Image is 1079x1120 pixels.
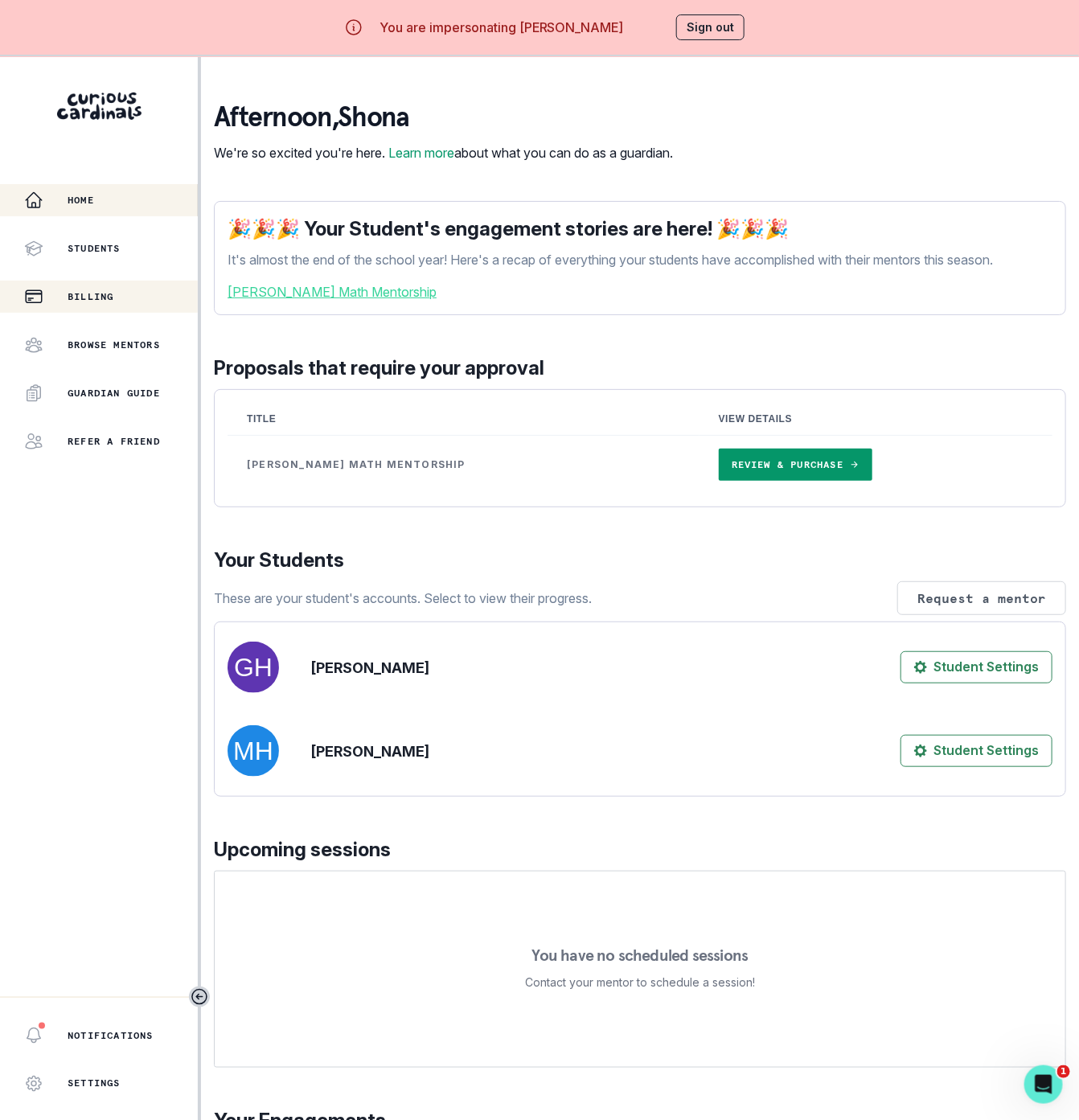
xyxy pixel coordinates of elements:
[388,145,454,161] a: Learn more
[228,642,279,693] img: svg
[68,387,160,400] p: Guardian Guide
[68,1029,154,1042] p: Notifications
[700,403,1052,436] th: View Details
[1057,1065,1070,1078] span: 1
[719,449,872,481] a: Review & Purchase
[897,581,1066,615] button: Request a mentor
[1024,1065,1063,1104] iframe: Intercom live chat
[228,215,1052,244] p: 🎉🎉🎉 Your Student's engagement stories are here! 🎉🎉🎉
[214,354,1066,383] p: Proposals that require your approval
[214,143,673,162] p: We're so excited you're here. about what you can do as a guardian.
[68,1077,121,1090] p: Settings
[901,651,1052,683] button: Student Settings
[214,546,1066,575] p: Your Students
[379,18,624,37] p: You are impersonating [PERSON_NAME]
[68,194,94,207] p: Home
[901,735,1052,767] button: Student Settings
[68,290,113,303] p: Billing
[214,835,1066,864] p: Upcoming sessions
[228,250,1052,269] p: It's almost the end of the school year! Here's a recap of everything your students have accomplis...
[228,403,700,436] th: Title
[68,242,121,255] p: Students
[228,725,279,777] img: svg
[531,947,748,963] p: You have no scheduled sessions
[57,92,142,120] img: Curious Cardinals Logo
[676,14,745,40] button: Sign out
[311,741,429,762] p: [PERSON_NAME]
[311,657,429,679] p: [PERSON_NAME]
[525,973,755,992] p: Contact your mentor to schedule a session!
[68,435,160,448] p: Refer a friend
[228,282,1052,302] a: [PERSON_NAME] Math Mentorship
[214,589,592,608] p: These are your student's accounts. Select to view their progress.
[214,101,673,133] p: afternoon , Shona
[228,436,700,494] td: [PERSON_NAME] Math Mentorship
[189,987,210,1007] button: Toggle sidebar
[68,338,160,351] p: Browse Mentors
